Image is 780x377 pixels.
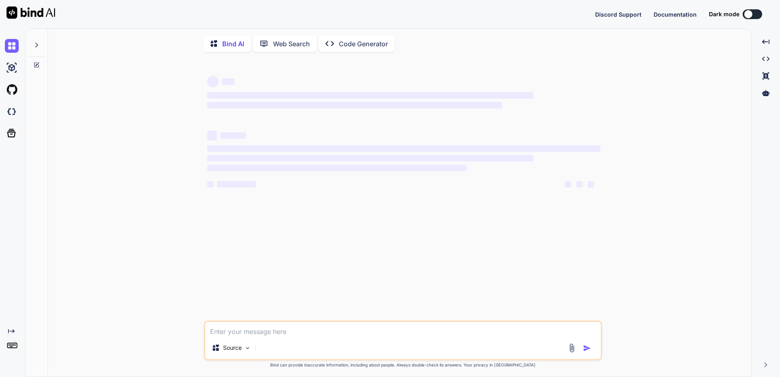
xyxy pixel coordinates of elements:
img: ai-studio [5,61,19,75]
span: ‌ [220,132,246,139]
p: Code Generator [339,39,388,49]
span: Discord Support [595,11,641,18]
p: Web Search [273,39,310,49]
span: ‌ [207,145,600,152]
img: darkCloudIdeIcon [5,105,19,118]
span: Dark mode [709,10,739,18]
img: attachment [567,343,576,353]
span: ‌ [587,181,594,187]
p: Source [223,344,242,352]
span: ‌ [217,181,256,187]
span: ‌ [576,181,583,187]
span: ‌ [207,102,502,108]
p: Bind AI [222,39,244,49]
span: ‌ [207,181,214,187]
button: Documentation [654,10,697,19]
img: githubLight [5,83,19,97]
span: Documentation [654,11,697,18]
img: icon [583,344,591,352]
span: ‌ [207,155,533,162]
span: ‌ [565,181,571,187]
img: Pick Models [244,345,251,351]
img: chat [5,39,19,53]
span: ‌ [207,76,219,87]
span: ‌ [207,92,533,99]
span: ‌ [207,165,467,171]
span: ‌ [222,78,235,85]
img: Bind AI [6,6,55,19]
p: Bind can provide inaccurate information, including about people. Always double-check its answers.... [204,362,602,368]
span: ‌ [207,131,217,140]
button: Discord Support [595,10,641,19]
